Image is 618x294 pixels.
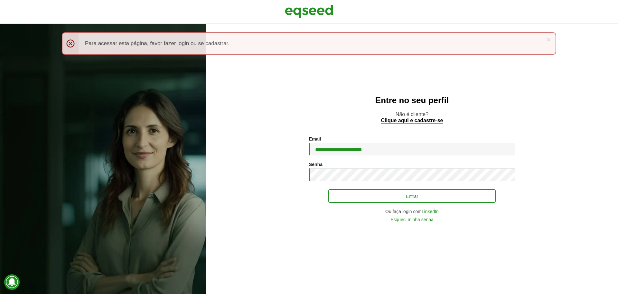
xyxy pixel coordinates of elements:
div: Para acessar esta página, favor fazer login ou se cadastrar. [62,32,556,55]
h2: Entre no seu perfil [219,96,605,105]
button: Entrar [328,189,496,203]
a: Esqueci minha senha [390,217,434,222]
img: EqSeed Logo [285,3,333,19]
a: LinkedIn [422,209,439,214]
label: Email [309,137,321,141]
label: Senha [309,162,323,167]
div: Ou faça login com [309,209,515,214]
p: Não é cliente? [219,111,605,123]
a: × [547,36,551,43]
a: Clique aqui e cadastre-se [381,118,443,123]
